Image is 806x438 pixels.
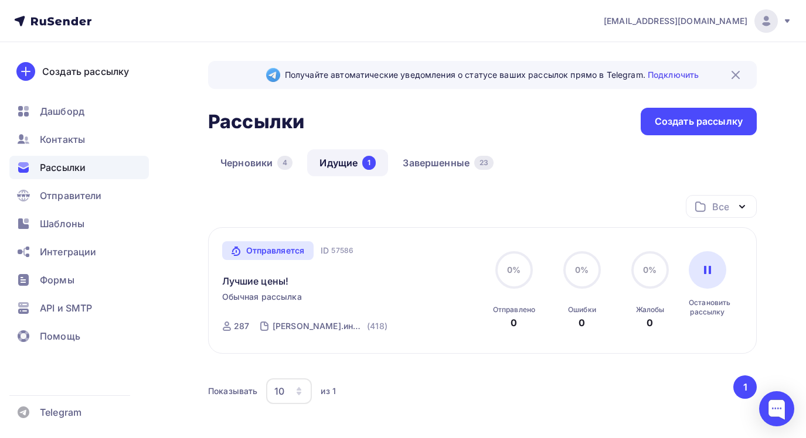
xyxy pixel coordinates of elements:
[643,265,657,275] span: 0%
[222,274,289,288] a: Лучшие цены!
[9,268,149,292] a: Формы
[208,385,257,397] div: Показывать
[579,316,585,330] div: 0
[493,305,535,314] div: Отправлено
[9,212,149,235] a: Шаблоны
[40,273,74,287] span: Формы
[266,378,312,405] button: 10
[40,104,84,118] span: Дашборд
[604,9,792,33] a: [EMAIL_ADDRESS][DOMAIN_NAME]
[40,301,92,315] span: API и SMTP
[321,245,329,256] span: ID
[732,375,757,399] ul: Pagination
[9,156,149,179] a: Рассылки
[648,70,699,80] a: Подключить
[655,115,743,128] div: Создать рассылку
[285,69,699,81] span: Получайте автоматические уведомления о статусе ваших рассылок прямо в Telegram.
[234,320,249,332] div: 287
[568,305,596,314] div: Ошибки
[9,100,149,123] a: Дашборд
[474,156,494,170] div: 23
[271,317,389,336] a: [PERSON_NAME].инвентарь (418)
[511,316,517,330] div: 0
[390,149,506,176] a: Завершенные23
[40,245,96,259] span: Интеграции
[321,385,336,397] div: из 1
[686,195,757,218] button: Все
[712,200,729,214] div: Все
[40,132,85,146] span: Контакты
[307,149,388,176] a: Идущие1
[222,241,314,260] a: Отправляется
[647,316,653,330] div: 0
[42,64,129,78] div: Создать рассылку
[266,68,280,82] img: Telegram
[367,320,387,332] div: (418)
[273,320,365,332] div: [PERSON_NAME].инвентарь
[331,245,353,256] span: 57586
[9,128,149,151] a: Контакты
[274,384,284,398] div: 10
[507,265,521,275] span: 0%
[575,265,589,275] span: 0%
[40,405,81,419] span: Telegram
[277,156,293,170] div: 4
[208,110,304,134] h2: Рассылки
[222,291,302,303] span: Обычная рассылка
[9,184,149,207] a: Отправители
[208,149,305,176] a: Черновики4
[40,217,84,231] span: Шаблоны
[689,298,726,317] div: Остановить рассылку
[40,189,102,203] span: Отправители
[733,375,757,399] button: Go to page 1
[604,15,747,27] span: [EMAIL_ADDRESS][DOMAIN_NAME]
[40,329,80,343] span: Помощь
[362,156,376,170] div: 1
[40,160,86,174] span: Рассылки
[636,305,665,314] div: Жалобы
